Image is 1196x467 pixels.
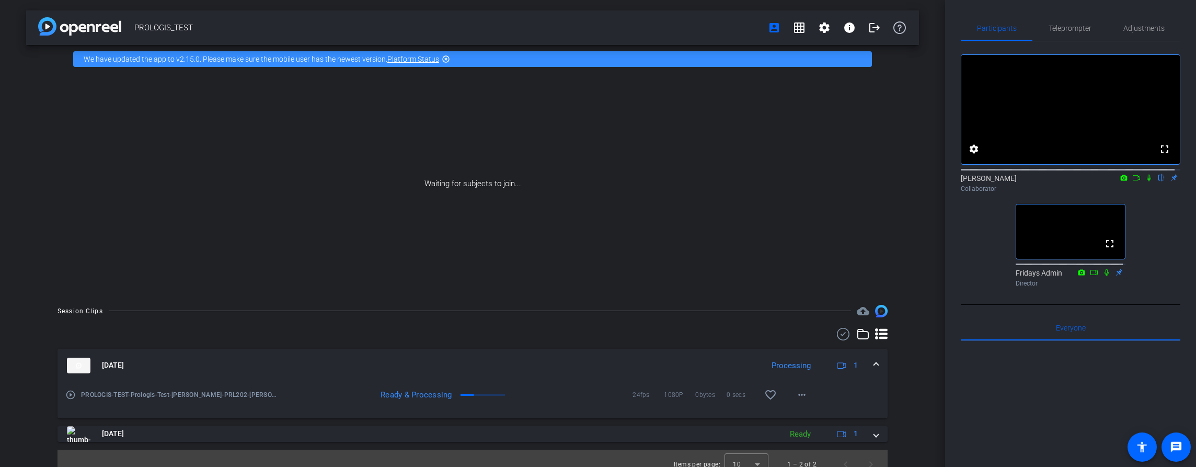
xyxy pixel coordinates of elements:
mat-icon: fullscreen [1103,237,1116,250]
span: 0 secs [727,390,758,400]
div: Collaborator [961,184,1180,193]
img: app-logo [38,17,121,36]
mat-icon: info [843,21,856,34]
div: We have updated the app to v2.15.0. Please make sure the mobile user has the newest version. [73,51,872,67]
span: 24fps [632,390,664,400]
div: Session Clips [57,306,103,316]
a: Platform Status [387,55,439,63]
mat-icon: logout [868,21,881,34]
mat-icon: settings [818,21,831,34]
mat-icon: highlight_off [442,55,450,63]
span: Everyone [1056,324,1086,332]
span: PROLOGIS_TEST [134,17,762,38]
mat-icon: cloud_upload [857,305,869,317]
span: 0bytes [695,390,727,400]
mat-icon: grid_on [793,21,806,34]
mat-icon: accessibility [1136,441,1148,453]
mat-icon: settings [968,143,980,155]
div: thumb-nail[DATE]Processing1 [57,382,888,418]
span: 1080P [664,390,695,400]
span: [DATE] [102,360,124,371]
mat-expansion-panel-header: thumb-nail[DATE]Ready1 [57,426,888,442]
img: thumb-nail [67,358,90,373]
mat-icon: play_circle_outline [65,390,76,400]
mat-expansion-panel-header: thumb-nail[DATE]Processing1 [57,349,888,382]
mat-icon: account_box [768,21,780,34]
span: Participants [977,25,1017,32]
img: Session clips [875,305,888,317]
mat-icon: flip [1155,173,1168,182]
mat-icon: fullscreen [1158,143,1171,155]
div: [PERSON_NAME] [961,173,1180,193]
div: Ready & Processing [362,390,457,400]
span: Teleprompter [1049,25,1091,32]
img: thumb-nail [67,426,90,442]
span: [DATE] [102,428,124,439]
span: Adjustments [1123,25,1165,32]
div: Fridays Admin [1016,268,1125,288]
mat-icon: message [1170,441,1182,453]
mat-icon: more_horiz [796,389,808,401]
mat-icon: favorite_border [764,389,777,401]
div: Waiting for subjects to join... [26,73,919,294]
span: PROLOGIS-TEST-Prologis-Test-[PERSON_NAME]-PRL202-[PERSON_NAME]-2025-09-08-13-45-12-890-0 [81,390,277,400]
span: 1 [854,360,858,371]
span: Destinations for your clips [857,305,869,317]
span: 1 [854,428,858,439]
div: Processing [766,360,816,372]
div: Ready [785,428,816,440]
div: Director [1016,279,1125,288]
